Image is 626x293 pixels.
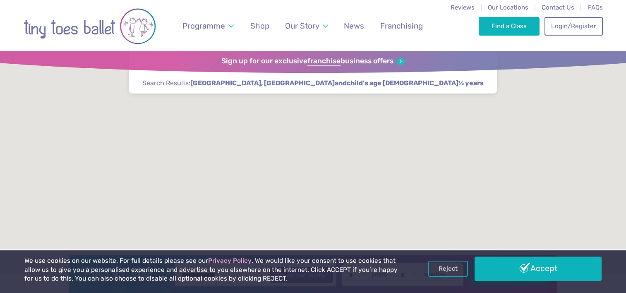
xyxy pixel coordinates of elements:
a: Contact Us [542,4,574,11]
p: We use cookies on our website. For full details please see our . We would like your consent to us... [24,257,399,283]
a: Our Locations [488,4,528,11]
a: FAQs [588,4,603,11]
img: tiny toes ballet [24,5,156,47]
a: Sign up for our exclusivefranchisebusiness offers [221,57,405,66]
span: [GEOGRAPHIC_DATA], [GEOGRAPHIC_DATA] [190,79,335,88]
span: Our Story [285,21,319,31]
strong: and [190,79,484,87]
a: Our Story [281,16,332,36]
a: Login/Register [544,17,602,35]
a: Shop [246,16,273,36]
strong: franchise [307,57,341,66]
span: Programme [182,21,225,31]
span: Franchising [380,21,423,31]
span: child's age [DEMOGRAPHIC_DATA]½ years [347,79,484,88]
a: Find a Class [479,17,540,35]
span: Shop [250,21,269,31]
a: Accept [475,257,601,281]
a: Reviews [451,4,475,11]
a: Reject [428,261,468,276]
a: News [340,16,368,36]
span: News [344,21,364,31]
a: Privacy Policy [208,257,252,264]
a: Franchising [376,16,427,36]
a: Programme [178,16,237,36]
